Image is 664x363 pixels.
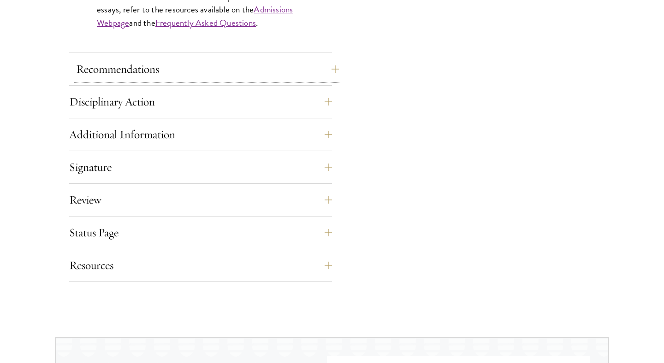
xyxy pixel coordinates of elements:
a: Admissions Webpage [97,3,293,29]
button: Status Page [69,222,332,244]
button: Signature [69,156,332,178]
button: Review [69,189,332,211]
button: Recommendations [76,58,339,80]
button: Disciplinary Action [69,91,332,113]
a: Frequently Asked Questions [155,16,256,29]
button: Additional Information [69,123,332,146]
button: Resources [69,254,332,276]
